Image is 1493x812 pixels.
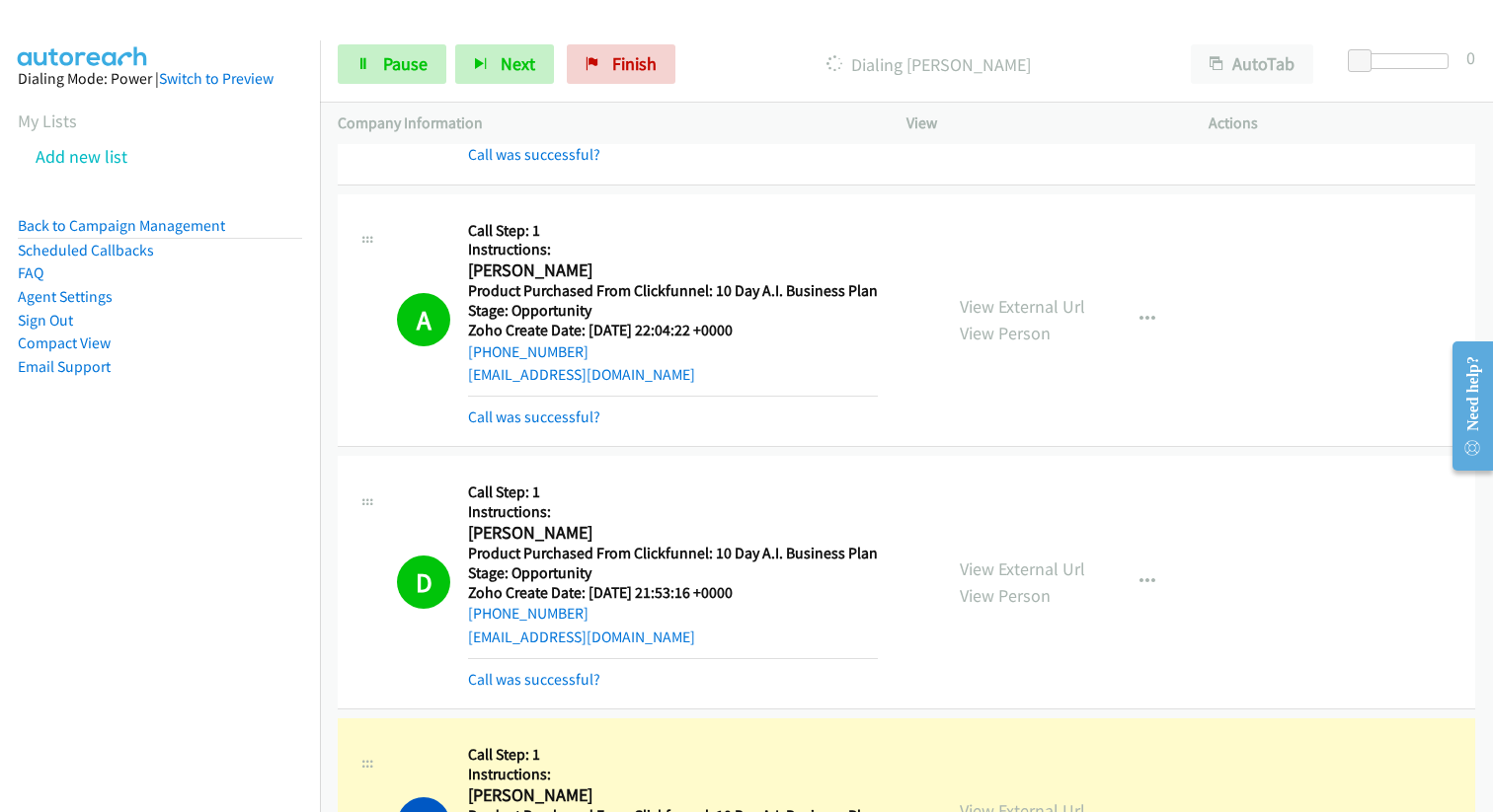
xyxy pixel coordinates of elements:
[702,51,1155,78] p: Dialing [PERSON_NAME]
[468,407,600,426] a: Call was successful?
[468,365,695,384] a: [EMAIL_ADDRESS][DOMAIN_NAME]
[468,240,878,259] h5: Instructions:
[906,111,1173,135] p: View
[468,522,871,545] h2: [PERSON_NAME]
[468,563,878,583] h5: Stage: Opportunity
[960,295,1085,318] a: View External Url
[468,342,589,361] a: [PHONE_NUMBER]
[18,311,73,330] a: Sign Out
[468,544,878,563] h5: Product Purchased From Clickfunnel: 10 Day A.I. Business Plan
[468,627,695,646] a: [EMAIL_ADDRESS][DOMAIN_NAME]
[338,111,871,135] p: Company Information
[960,322,1051,344] a: View Person
[468,259,871,282] h2: [PERSON_NAME]
[501,52,535,75] span: Next
[468,745,878,765] h5: Call Step: 1
[468,502,878,522] h5: Instructions:
[18,67,302,91] div: Dialing Mode: Power |
[468,145,600,164] a: Call was successful?
[18,287,113,306] a: Agent Settings
[468,482,878,502] h5: Call Step: 1
[18,241,154,259] a: Scheduled Callbacks
[159,69,274,88] a: Switch to Preview
[383,52,428,75] span: Pause
[468,281,878,301] h5: Product Purchased From Clickfunnel: 10 Day A.I. Business Plan
[468,784,871,807] h2: [PERSON_NAME]
[1466,44,1475,71] div: 0
[1191,44,1313,84] button: AutoTab
[468,765,878,784] h5: Instructions:
[455,44,554,84] button: Next
[397,555,450,609] h1: D
[468,301,878,321] h5: Stage: Opportunity
[468,670,600,689] a: Call was successful?
[468,221,878,241] h5: Call Step: 1
[468,583,878,603] h5: Zoho Create Date: [DATE] 21:53:16 +0000
[36,145,127,168] a: Add new list
[338,44,446,84] a: Pause
[612,52,657,75] span: Finish
[18,357,111,376] a: Email Support
[18,110,77,132] a: My Lists
[18,216,225,235] a: Back to Campaign Management
[18,263,43,282] a: FAQ
[468,604,589,623] a: [PHONE_NUMBER]
[960,584,1051,607] a: View Person
[468,321,878,340] h5: Zoho Create Date: [DATE] 22:04:22 +0000
[18,333,111,352] a: Compact View
[1437,328,1493,484] iframe: Resource Center
[567,44,675,84] a: Finish
[1358,53,1449,69] div: Delay between calls (in seconds)
[960,557,1085,580] a: View External Url
[1209,111,1475,135] p: Actions
[397,293,450,346] h1: A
